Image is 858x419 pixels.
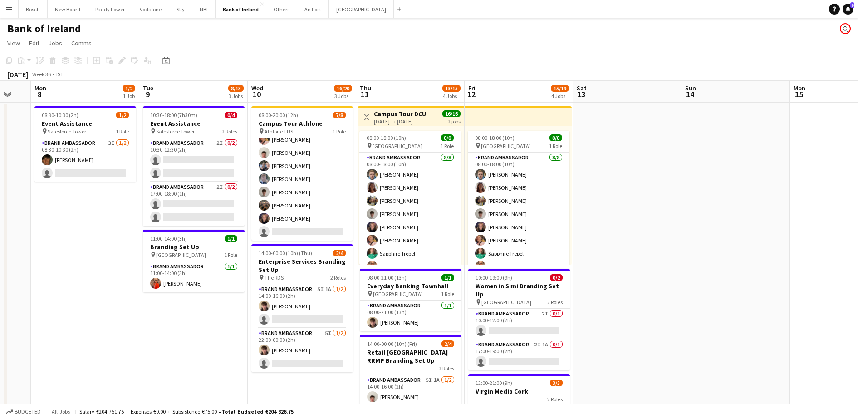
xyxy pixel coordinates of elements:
a: Comms [68,37,95,49]
button: NBI [192,0,216,18]
button: Bosch [19,0,48,18]
span: Total Budgeted €204 826.75 [221,408,294,415]
span: All jobs [50,408,72,415]
app-user-avatar: Katie Shovlin [840,23,851,34]
a: Edit [25,37,43,49]
button: Bank of Ireland [216,0,266,18]
span: View [7,39,20,47]
h1: Bank of Ireland [7,22,81,35]
button: Vodafone [132,0,169,18]
span: Comms [71,39,92,47]
div: IST [56,71,64,78]
button: Others [266,0,297,18]
span: Jobs [49,39,62,47]
button: [GEOGRAPHIC_DATA] [329,0,394,18]
a: 6 [843,4,853,15]
button: Sky [169,0,192,18]
span: Week 36 [30,71,53,78]
a: Jobs [45,37,66,49]
div: Salary €204 751.75 + Expenses €0.00 + Subsistence €75.00 = [79,408,294,415]
button: Paddy Power [88,0,132,18]
button: An Post [297,0,329,18]
button: New Board [48,0,88,18]
span: Budgeted [15,409,41,415]
span: Edit [29,39,39,47]
span: 6 [850,2,854,8]
div: [DATE] [7,70,28,79]
button: Budgeted [5,407,42,417]
a: View [4,37,24,49]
